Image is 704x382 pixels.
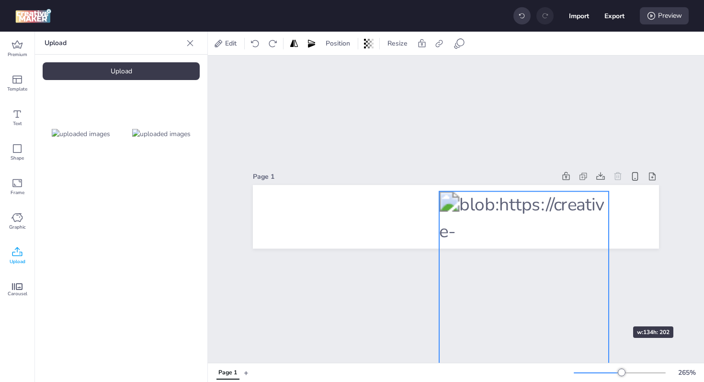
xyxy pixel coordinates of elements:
div: Page 1 [218,369,237,377]
span: Upload [10,258,25,266]
div: w: 134 h: 202 [633,326,673,338]
span: Template [7,85,27,93]
span: Edit [223,38,238,48]
p: Upload [45,32,182,55]
button: Import [569,6,589,26]
span: Text [13,120,22,127]
div: Page 1 [253,172,556,182]
span: Carousel [8,290,27,298]
span: Shape [11,154,24,162]
div: Preview [640,7,689,24]
div: Tabs [212,364,244,381]
div: Upload [43,62,200,80]
img: logo Creative Maker [15,9,51,23]
span: Graphic [9,223,26,231]
button: + [244,364,249,381]
span: Frame [11,189,24,197]
button: Export [604,6,625,26]
span: Position [324,38,352,48]
img: uploaded images [52,129,110,139]
span: Resize [386,38,409,48]
img: uploaded images [132,129,191,139]
div: 265 % [675,368,698,378]
span: Premium [8,51,27,58]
